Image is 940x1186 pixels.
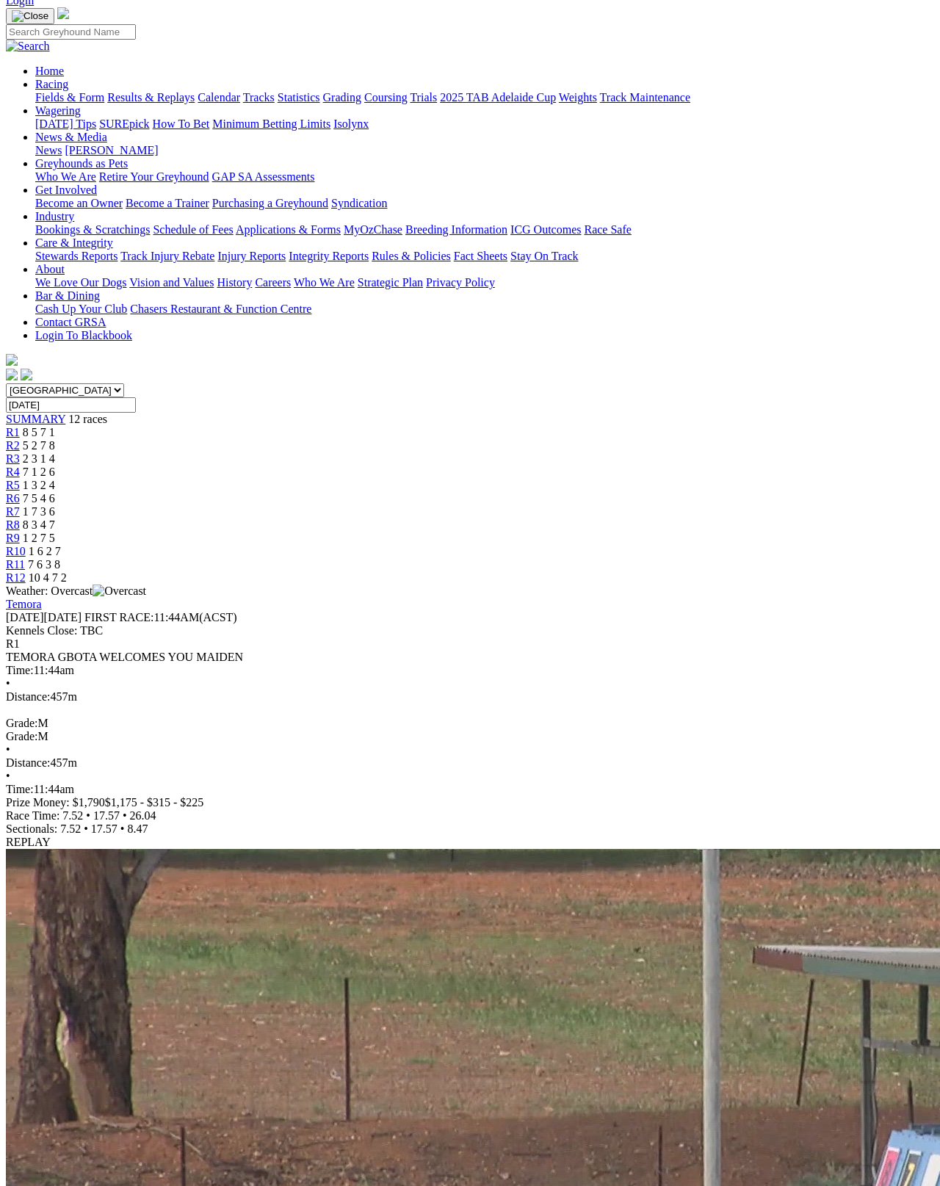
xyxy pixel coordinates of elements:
a: MyOzChase [344,223,402,236]
a: R9 [6,532,20,544]
a: Chasers Restaurant & Function Centre [130,303,311,315]
a: R4 [6,466,20,478]
a: How To Bet [153,117,210,130]
span: Grade: [6,730,38,742]
a: Racing [35,78,68,90]
span: Time: [6,783,34,795]
a: Race Safe [584,223,631,236]
button: Toggle navigation [6,8,54,24]
a: Trials [410,91,437,104]
a: Coursing [364,91,408,104]
img: Close [12,10,48,22]
input: Select date [6,397,136,413]
a: Industry [35,210,74,223]
a: SUMMARY [6,413,65,425]
span: 10 4 7 2 [29,571,67,584]
span: R5 [6,479,20,491]
span: 12 races [68,413,107,425]
a: Results & Replays [107,91,195,104]
div: Wagering [35,117,934,131]
a: Track Injury Rebate [120,250,214,262]
span: 1 2 7 5 [23,532,55,544]
a: Bar & Dining [35,289,100,302]
span: 8 3 4 7 [23,518,55,531]
span: 7 1 2 6 [23,466,55,478]
span: R1 [6,426,20,438]
a: [DATE] Tips [35,117,96,130]
a: Care & Integrity [35,236,113,249]
a: Strategic Plan [358,276,423,289]
div: 11:44am [6,664,934,677]
div: Bar & Dining [35,303,934,316]
div: 457m [6,690,934,704]
div: Greyhounds as Pets [35,170,934,184]
div: M [6,717,934,730]
span: 17.57 [93,809,120,822]
a: R11 [6,558,25,571]
a: Injury Reports [217,250,286,262]
span: 1 7 3 6 [23,505,55,518]
a: Purchasing a Greyhound [212,197,328,209]
span: 11:44AM(ACST) [84,611,237,623]
a: Stewards Reports [35,250,117,262]
div: News & Media [35,144,934,157]
div: M [6,730,934,743]
span: Grade: [6,717,38,729]
span: • [123,809,127,822]
a: Tracks [243,91,275,104]
div: 457m [6,756,934,770]
a: Fact Sheets [454,250,507,262]
a: Login To Blackbook [35,329,132,341]
a: Become an Owner [35,197,123,209]
a: Privacy Policy [426,276,495,289]
a: Breeding Information [405,223,507,236]
a: About [35,263,65,275]
span: 7 5 4 6 [23,492,55,505]
a: Temora [6,598,42,610]
span: 2 3 1 4 [23,452,55,465]
span: R3 [6,452,20,465]
a: We Love Our Dogs [35,276,126,289]
a: Cash Up Your Club [35,303,127,315]
a: Greyhounds as Pets [35,157,128,170]
span: [DATE] [6,611,44,623]
span: $1,175 - $315 - $225 [105,796,204,809]
div: Kennels Close: TBC [6,624,934,637]
img: facebook.svg [6,369,18,380]
a: Minimum Betting Limits [212,117,330,130]
a: Home [35,65,64,77]
a: Vision and Values [129,276,214,289]
a: Contact GRSA [35,316,106,328]
span: 17.57 [91,822,117,835]
span: Distance: [6,756,50,769]
span: 1 3 2 4 [23,479,55,491]
span: • [6,677,10,690]
a: SUREpick [99,117,149,130]
a: Applications & Forms [236,223,341,236]
span: • [6,743,10,756]
span: R8 [6,518,20,531]
span: Race Time: [6,809,59,822]
span: R10 [6,545,26,557]
span: Sectionals: [6,822,57,835]
div: Prize Money: $1,790 [6,796,934,809]
span: Time: [6,664,34,676]
div: Care & Integrity [35,250,934,263]
a: Become a Trainer [126,197,209,209]
a: History [217,276,252,289]
a: Integrity Reports [289,250,369,262]
a: Who We Are [294,276,355,289]
span: 26.04 [130,809,156,822]
span: • [6,770,10,782]
span: [DATE] [6,611,82,623]
span: 1 6 2 7 [29,545,61,557]
a: Bookings & Scratchings [35,223,150,236]
a: R6 [6,492,20,505]
span: • [120,822,125,835]
a: Get Involved [35,184,97,196]
a: Schedule of Fees [153,223,233,236]
a: Track Maintenance [600,91,690,104]
div: 11:44am [6,783,934,796]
